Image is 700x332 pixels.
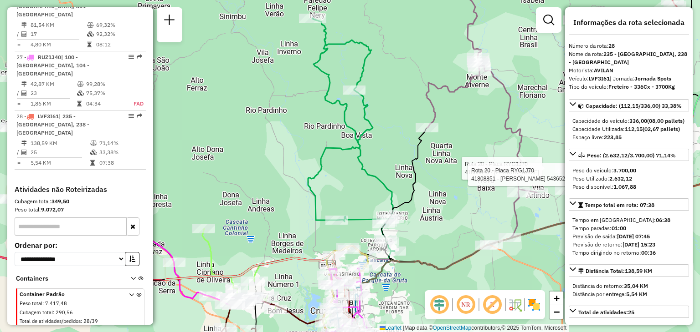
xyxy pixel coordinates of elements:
[572,175,685,183] div: Peso Utilizado:
[99,158,142,167] td: 07:38
[30,139,90,148] td: 138,59 KM
[403,325,404,331] span: |
[428,294,450,316] span: Ocultar deslocamento
[617,233,650,240] strong: [DATE] 07:45
[629,117,647,124] strong: 336,00
[572,117,685,125] div: Capacidade do veículo:
[587,152,676,159] span: Peso: (2.632,12/3.700,00) 71,14%
[569,18,689,27] h4: Informações da rota selecionada
[572,224,685,232] div: Tempo paradas:
[572,323,685,332] div: Total de pedidos:
[572,232,685,241] div: Previsão de saída:
[99,139,142,148] td: 71,14%
[96,20,142,30] td: 69,32%
[550,305,563,319] a: Zoom out
[99,148,142,157] td: 33,38%
[53,309,54,316] span: :
[569,50,689,66] div: Nome da rota:
[16,89,21,98] td: /
[20,290,118,298] span: Container Padrão
[643,126,680,132] strong: (02,67 pallets)
[585,201,654,208] span: Tempo total em rota: 07:38
[569,278,689,302] div: Distância Total:138,59 KM
[625,267,652,274] span: 138,59 KM
[87,22,94,28] i: % de utilização do peso
[30,99,77,108] td: 1,86 KM
[30,30,87,39] td: 17
[578,267,652,275] div: Distância Total:
[86,80,124,89] td: 99,28%
[624,282,648,289] strong: 35,04 KM
[608,83,675,90] strong: Freteiro - 336Cx - 3700Kg
[527,297,541,312] img: Exibir/Ocultar setores
[16,158,21,167] td: =
[612,225,626,231] strong: 01:00
[569,264,689,277] a: Distância Total:138,59 KM
[16,30,21,39] td: /
[87,42,92,47] i: Tempo total em rota
[569,212,689,261] div: Tempo total em rota: 07:38
[30,148,90,157] td: 25
[615,324,622,331] strong: 31
[554,292,560,304] span: +
[508,297,522,312] img: Fluxo de ruas
[20,309,53,316] span: Cubagem total
[569,113,689,145] div: Capacidade: (112,15/336,00) 33,38%
[90,160,95,166] i: Tempo total em rota
[623,241,655,248] strong: [DATE] 15:23
[613,183,636,190] strong: 1.067,88
[81,318,82,324] span: :
[628,309,634,316] strong: 25
[569,99,689,111] a: Capacidade: (112,15/336,00) 33,38%
[30,89,77,98] td: 23
[604,134,622,141] strong: 223,85
[56,309,73,316] span: 290,56
[129,54,134,60] em: Opções
[21,91,27,96] i: Total de Atividades
[569,66,689,75] div: Motorista:
[45,300,67,307] span: 7.417,48
[96,40,142,49] td: 08:12
[569,83,689,91] div: Tipo do veículo:
[569,306,689,318] a: Total de atividades:25
[647,117,685,124] strong: (08,00 pallets)
[20,318,81,324] span: Total de atividades/pedidos
[21,150,27,155] i: Total de Atividades
[20,300,42,307] span: Peso total
[15,185,146,194] h4: Atividades não Roteirizadas
[572,216,685,224] div: Tempo em [GEOGRAPHIC_DATA]:
[377,324,569,332] div: Map data © contributors,© 2025 TomTom, Microsoft
[96,30,142,39] td: 92,32%
[30,40,87,49] td: 4,80 KM
[30,80,77,89] td: 42,87 KM
[87,31,94,37] i: % de utilização da cubagem
[578,309,634,316] span: Total de atividades:
[572,125,685,133] div: Capacidade Utilizada:
[626,291,647,297] strong: 5,54 KM
[90,150,97,155] i: % de utilização da cubagem
[124,99,144,108] td: FAD
[433,325,472,331] a: OpenStreetMap
[455,294,477,316] span: Ocultar NR
[540,11,558,29] a: Exibir filtros
[572,183,685,191] div: Peso disponível:
[160,11,179,31] a: Nova sessão e pesquisa
[21,81,27,87] i: Distância Total
[634,75,671,82] strong: Jornada Spots
[90,141,97,146] i: % de utilização do peso
[569,50,687,65] strong: 235 - [GEOGRAPHIC_DATA], 238 - [GEOGRAPHIC_DATA]
[125,252,139,266] button: Ordem crescente
[21,22,27,28] i: Distância Total
[41,206,64,213] strong: 9.072,07
[380,325,401,331] a: Leaflet
[481,294,503,316] span: Exibir rótulo
[16,113,89,136] span: | 235 - [GEOGRAPHIC_DATA], 238 - [GEOGRAPHIC_DATA]
[625,126,643,132] strong: 112,15
[572,241,685,249] div: Previsão de retorno:
[77,101,82,106] i: Tempo total em rota
[569,149,689,161] a: Peso: (2.632,12/3.700,00) 71,14%
[16,40,21,49] td: =
[21,141,27,146] i: Distância Total
[86,89,124,98] td: 75,37%
[569,75,689,83] div: Veículo:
